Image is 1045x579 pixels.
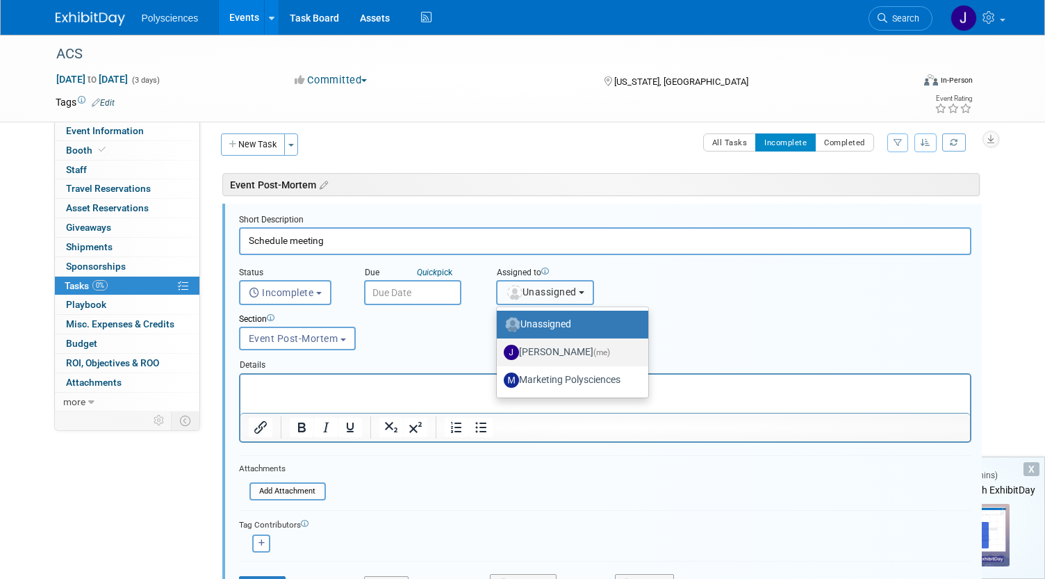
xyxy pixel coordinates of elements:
[239,313,909,327] div: Section
[755,133,816,152] button: Incomplete
[316,177,328,191] a: Edit sections
[66,183,151,194] span: Travel Reservations
[66,145,108,156] span: Booth
[496,267,664,280] div: Assigned to
[504,345,519,360] img: J.jpg
[66,202,149,213] span: Asset Reservations
[55,334,199,353] a: Budget
[239,463,326,475] div: Attachments
[56,73,129,85] span: [DATE] [DATE]
[92,98,115,108] a: Edit
[249,287,314,298] span: Incomplete
[66,318,174,329] span: Misc. Expenses & Credits
[239,516,971,531] div: Tag Contributors
[66,338,97,349] span: Budget
[951,5,977,31] img: Julianna Klepacki
[815,133,874,152] button: Completed
[314,418,338,437] button: Italic
[221,133,285,156] button: New Task
[55,238,199,256] a: Shipments
[66,377,122,388] span: Attachments
[65,280,108,291] span: Tasks
[51,42,895,67] div: ACS
[364,267,475,280] div: Due
[504,313,634,336] label: Unassigned
[55,277,199,295] a: Tasks0%
[92,280,108,291] span: 0%
[593,348,610,357] span: (me)
[66,357,159,368] span: ROI, Objectives & ROO
[55,122,199,140] a: Event Information
[55,295,199,314] a: Playbook
[504,373,519,388] img: M.jpg
[99,146,106,154] i: Booth reservation complete
[66,241,113,252] span: Shipments
[404,418,427,437] button: Superscript
[55,179,199,198] a: Travel Reservations
[131,76,160,85] span: (3 days)
[66,125,144,136] span: Event Information
[55,218,199,237] a: Giveaways
[445,418,468,437] button: Numbered list
[924,74,938,85] img: Format-Inperson.png
[55,257,199,276] a: Sponsorships
[239,280,331,305] button: Incomplete
[504,341,634,364] label: [PERSON_NAME]
[56,95,115,109] td: Tags
[417,268,437,277] i: Quick
[249,418,272,437] button: Insert/edit link
[469,418,493,437] button: Bullet list
[940,75,973,85] div: In-Person
[338,418,362,437] button: Underline
[240,375,970,413] iframe: Rich Text Area
[1023,462,1039,476] div: Dismiss
[239,327,356,350] button: Event Post-Mortem
[55,161,199,179] a: Staff
[55,199,199,218] a: Asset Reservations
[56,12,125,26] img: ExhibitDay
[55,373,199,392] a: Attachments
[55,141,199,160] a: Booth
[614,76,748,87] span: [US_STATE], [GEOGRAPHIC_DATA]
[239,214,971,227] div: Short Description
[414,267,455,278] a: Quickpick
[379,418,403,437] button: Subscript
[66,299,106,310] span: Playbook
[942,133,966,152] a: Refresh
[703,133,757,152] button: All Tasks
[66,222,111,233] span: Giveaways
[222,173,980,196] div: Event Post-Mortem
[63,396,85,407] span: more
[147,411,172,430] td: Personalize Event Tab Strip
[55,393,199,411] a: more
[66,164,87,175] span: Staff
[505,317,520,332] img: Unassigned-User-Icon.png
[239,353,971,373] div: Details
[142,13,199,24] span: Polysciences
[55,354,199,373] a: ROI, Objectives & ROO
[171,411,199,430] td: Toggle Event Tabs
[364,280,461,305] input: Due Date
[837,72,973,93] div: Event Format
[290,418,313,437] button: Bold
[85,74,99,85] span: to
[496,280,595,305] button: Unassigned
[869,6,932,31] a: Search
[887,13,919,24] span: Search
[239,227,971,254] input: Name of task or a short description
[935,95,972,102] div: Event Rating
[290,73,372,88] button: Committed
[239,267,343,280] div: Status
[55,315,199,334] a: Misc. Expenses & Credits
[249,333,338,344] span: Event Post-Mortem
[504,369,634,391] label: Marketing Polysciences
[66,261,126,272] span: Sponsorships
[506,286,577,297] span: Unassigned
